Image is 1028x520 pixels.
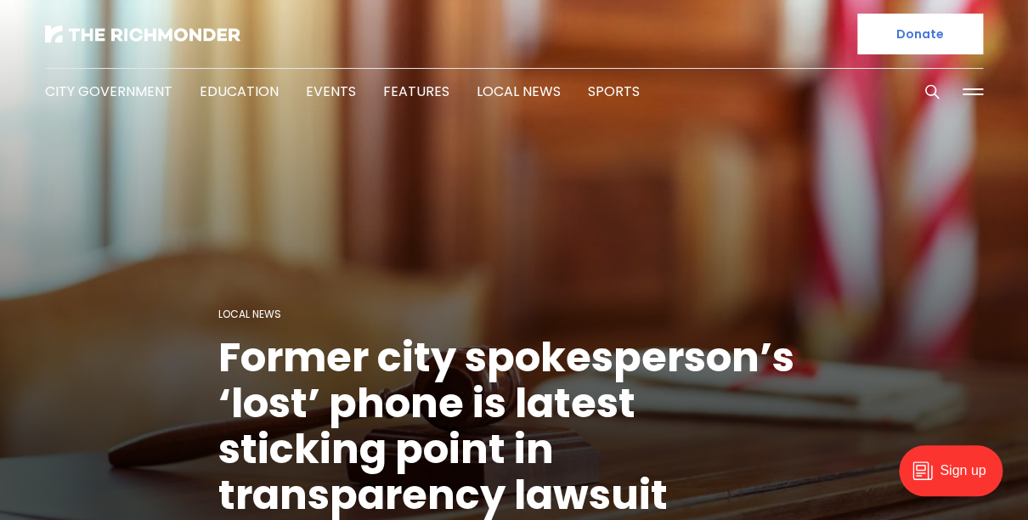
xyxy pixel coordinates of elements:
[45,25,240,42] img: The Richmonder
[857,14,983,54] a: Donate
[383,82,449,101] a: Features
[884,437,1028,520] iframe: portal-trigger
[588,82,640,101] a: Sports
[919,79,945,105] button: Search this site
[45,82,172,101] a: City Government
[477,82,561,101] a: Local News
[306,82,356,101] a: Events
[218,335,810,518] h1: Former city spokesperson’s ‘lost’ phone is latest sticking point in transparency lawsuit
[200,82,279,101] a: Education
[218,307,281,321] a: Local News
